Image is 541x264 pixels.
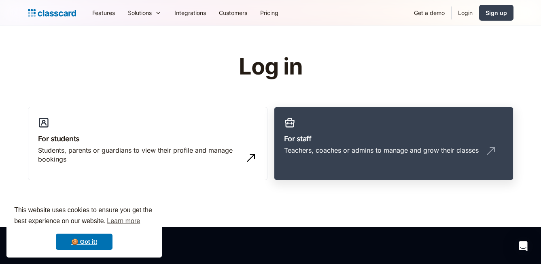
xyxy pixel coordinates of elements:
div: Open Intercom Messenger [513,236,533,256]
a: Features [86,4,121,22]
a: dismiss cookie message [56,234,112,250]
a: For studentsStudents, parents or guardians to view their profile and manage bookings [28,107,267,181]
h1: Log in [142,54,399,79]
a: Login [452,4,479,22]
div: Solutions [121,4,168,22]
a: learn more about cookies [106,215,141,227]
div: Students, parents or guardians to view their profile and manage bookings [38,146,241,164]
div: cookieconsent [6,198,162,258]
a: Get a demo [407,4,451,22]
span: This website uses cookies to ensure you get the best experience on our website. [14,205,154,227]
h3: For staff [284,133,503,144]
h3: For students [38,133,257,144]
a: Sign up [479,5,513,21]
div: Teachers, coaches or admins to manage and grow their classes [284,146,479,155]
a: For staffTeachers, coaches or admins to manage and grow their classes [274,107,513,181]
div: Solutions [128,9,152,17]
a: Pricing [254,4,285,22]
a: Integrations [168,4,212,22]
a: home [28,7,76,19]
a: Customers [212,4,254,22]
div: Sign up [486,9,507,17]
